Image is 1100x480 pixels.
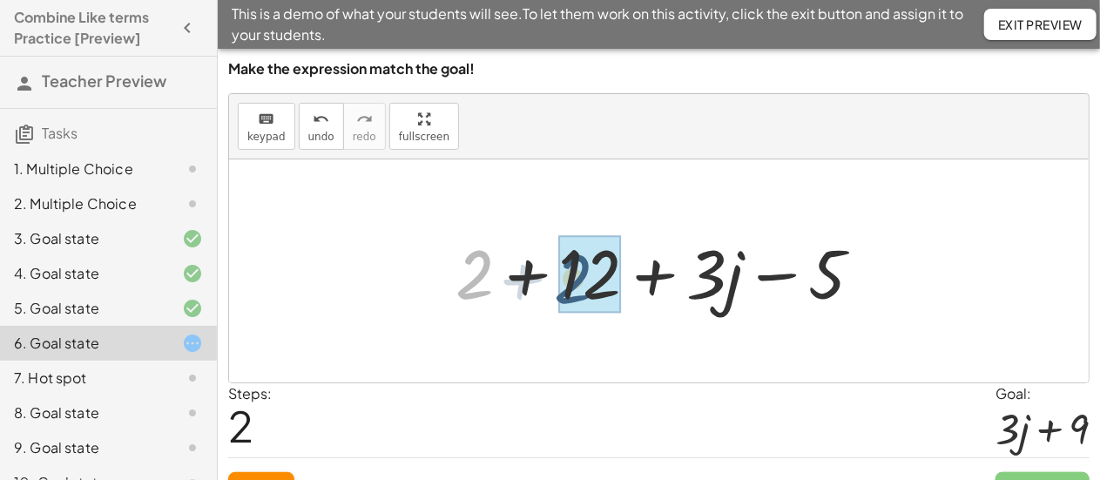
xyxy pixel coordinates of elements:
span: Tasks [42,124,78,142]
div: 7. Hot spot [14,368,154,389]
span: keypad [247,131,286,143]
span: This is a demo of what your students will see. To let them work on this activity, click the exit ... [232,3,984,45]
button: undoundo [299,103,344,150]
i: Task started. [182,333,203,354]
button: fullscreen [389,103,459,150]
div: 8. Goal state [14,402,154,423]
label: Steps: [228,384,272,402]
span: Exit Preview [998,17,1083,32]
span: undo [308,131,334,143]
span: redo [353,131,376,143]
div: 5. Goal state [14,298,154,319]
i: redo [356,109,373,130]
i: Task not started. [182,193,203,214]
i: Task finished and correct. [182,298,203,319]
div: 4. Goal state [14,263,154,284]
button: keyboardkeypad [238,103,295,150]
span: Teacher Preview [42,71,166,91]
i: keyboard [258,109,274,130]
div: 9. Goal state [14,437,154,458]
i: Task finished and correct. [182,263,203,284]
div: 6. Goal state [14,333,154,354]
button: Exit Preview [984,9,1097,40]
i: Task not started. [182,437,203,458]
h4: Combine Like terms Practice [Preview] [14,7,172,49]
i: Task not started. [182,402,203,423]
span: fullscreen [399,131,449,143]
strong: Make the expression match the goal! [228,59,475,78]
div: 2. Multiple Choice [14,193,154,214]
button: redoredo [343,103,386,150]
i: Task finished and correct. [182,228,203,249]
div: 3. Goal state [14,228,154,249]
div: 1. Multiple Choice [14,159,154,179]
i: Task not started. [182,159,203,179]
i: undo [313,109,329,130]
span: 2 [228,399,253,452]
i: Task not started. [182,368,203,389]
div: Goal: [995,383,1090,404]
